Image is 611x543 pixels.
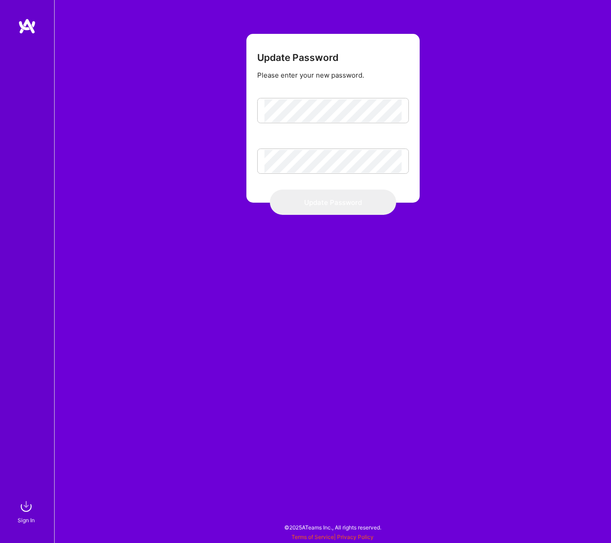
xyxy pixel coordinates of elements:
a: Terms of Service [292,534,334,540]
h3: Update Password [257,52,338,63]
img: sign in [17,497,35,515]
div: Sign In [18,515,35,525]
div: © 2025 ATeams Inc., All rights reserved. [54,516,611,538]
div: Please enter your new password. [257,70,364,80]
button: Update Password [270,190,396,215]
a: sign inSign In [19,497,35,525]
img: logo [18,18,36,34]
a: Privacy Policy [337,534,374,540]
span: | [292,534,374,540]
